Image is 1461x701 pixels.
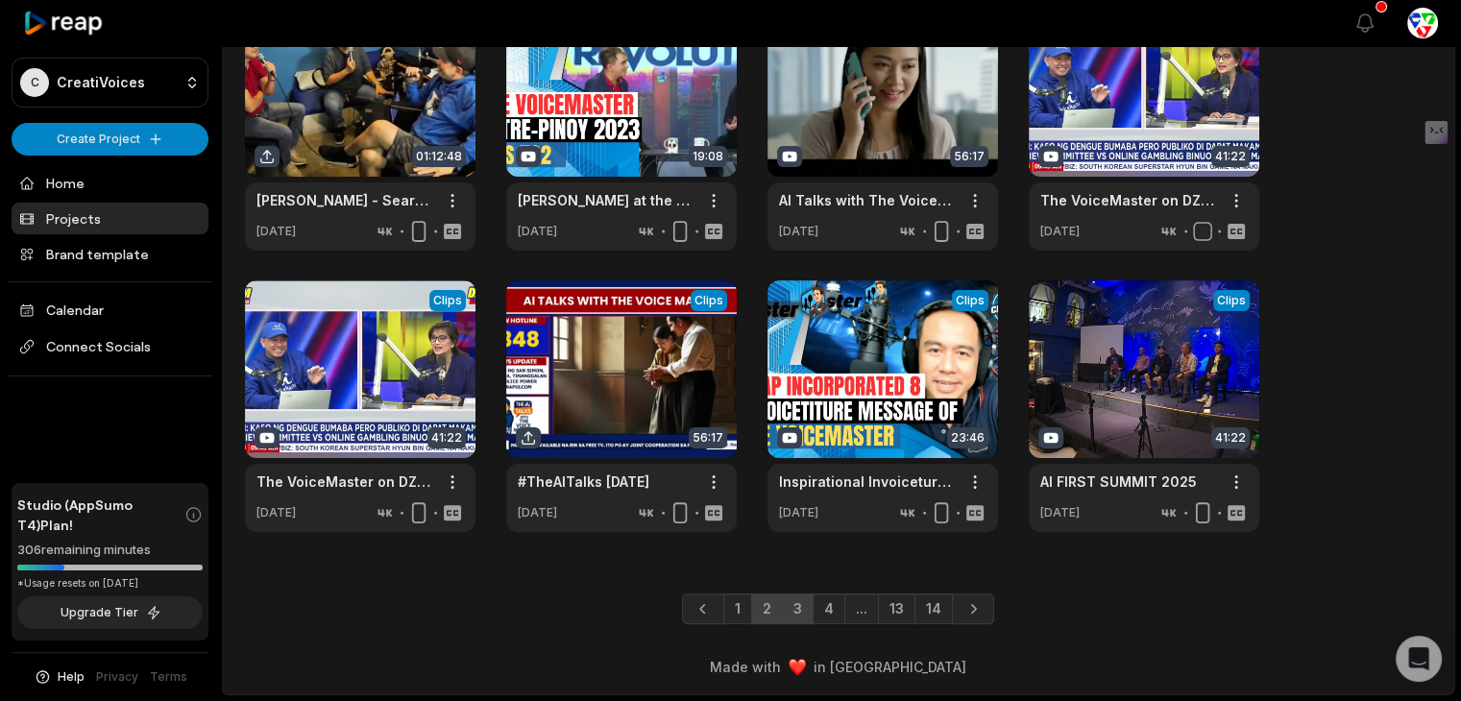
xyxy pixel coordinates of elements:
[12,329,208,364] span: Connect Socials
[682,593,724,624] a: Previous page
[779,471,956,492] a: Inspirational Invoiceture: The VoiceMaster's Message to CVAP Batch 8
[12,203,208,234] a: Projects
[58,668,85,686] span: Help
[751,593,783,624] a: Page 2 is your current page
[518,190,694,210] a: [PERSON_NAME] at the Helm: EntrepPinoy Revolution [DATE] | Full Coverage
[17,541,203,560] div: 306 remaining minutes
[789,659,806,676] img: heart emoji
[57,74,145,91] p: CreatiVoices
[17,495,184,535] span: Studio (AppSumo T4) Plan!
[1040,190,1217,210] a: The VoiceMaster on DZMM PANALONG DISKARTE
[914,593,953,624] a: Page 14
[782,593,814,624] a: Page 3
[813,593,845,624] a: Page 4
[1396,636,1442,682] div: Open Intercom Messenger
[256,190,433,210] a: [PERSON_NAME] - Search Results
[150,668,187,686] a: Terms
[682,593,994,624] ul: Pagination
[96,668,138,686] a: Privacy
[878,593,915,624] a: Page 13
[779,190,956,210] a: AI Talks with The VoiceMaster Episode 1
[17,576,203,591] div: *Usage resets on [DATE]
[12,167,208,199] a: Home
[17,596,203,629] button: Upgrade Tier
[34,668,85,686] button: Help
[239,657,1437,677] div: Made with in [GEOGRAPHIC_DATA]
[952,593,994,624] a: Next page
[12,238,208,270] a: Brand template
[20,68,49,97] div: C
[12,123,208,156] button: Create Project
[256,471,433,492] a: The VoiceMaster on DZMM PANALONG DISKARTE
[844,593,879,624] a: Jump forward
[723,593,752,624] a: Page 1
[518,471,649,492] a: #TheAITalks [DATE]
[12,294,208,326] a: Calendar
[1040,471,1197,492] a: AI FIRST SUMMIT 2025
